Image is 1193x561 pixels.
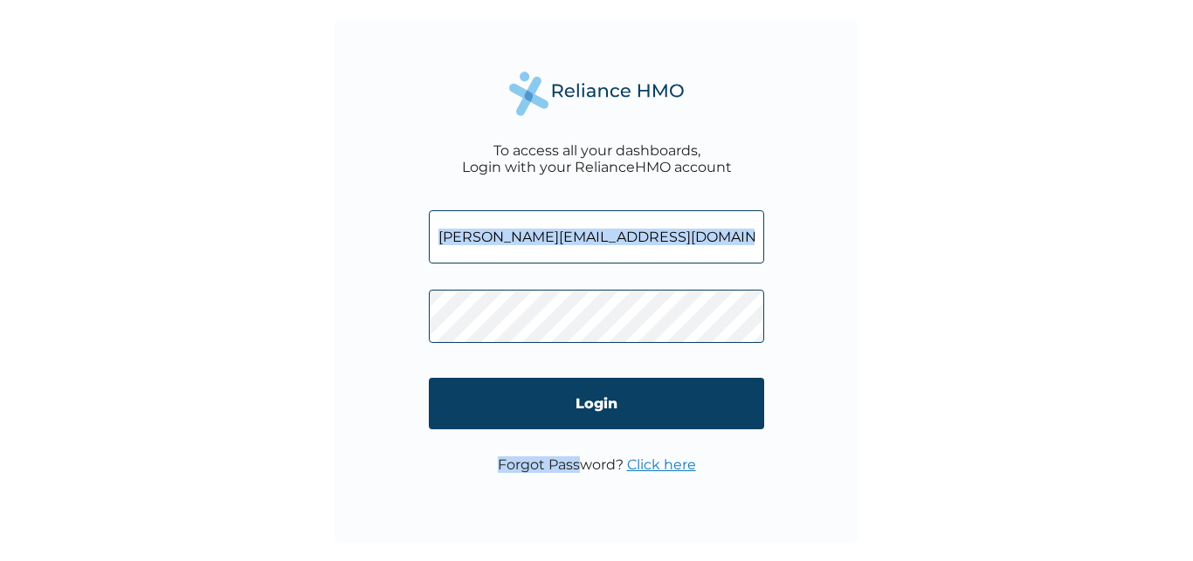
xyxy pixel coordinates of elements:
[498,456,696,473] p: Forgot Password?
[462,142,732,175] div: To access all your dashboards, Login with your RelianceHMO account
[627,456,696,473] a: Click here
[509,72,684,116] img: Reliance Health's Logo
[429,378,764,429] input: Login
[429,210,764,263] input: Email address or HMO ID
